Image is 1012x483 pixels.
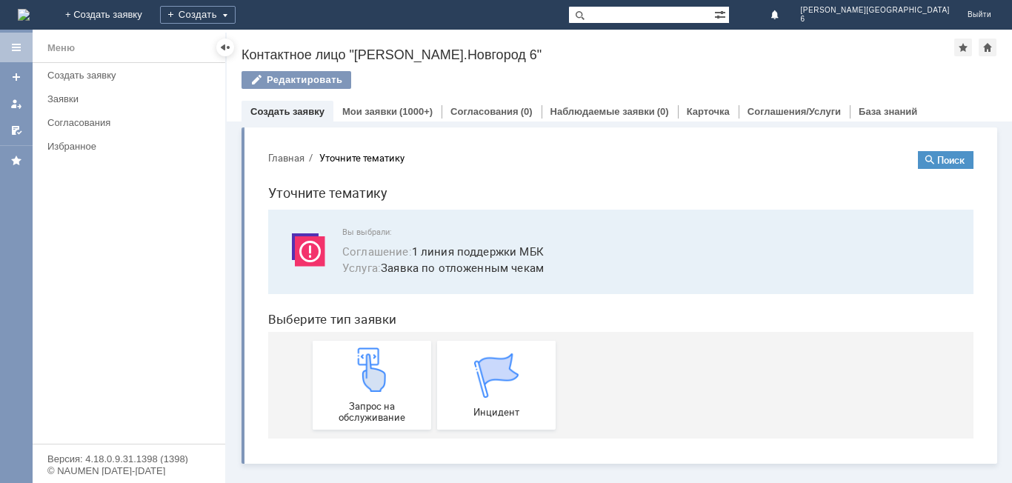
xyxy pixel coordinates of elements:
[47,70,216,81] div: Создать заявку
[185,267,295,279] span: Инцидент
[181,201,299,290] a: Инцидент
[450,106,519,117] a: Согласования
[218,214,262,259] img: get067d4ba7cf7247ad92597448b2db9300
[41,111,222,134] a: Согласования
[30,88,74,133] img: svg%3E
[86,121,124,136] span: Услуга :
[86,104,156,119] span: Соглашение :
[687,106,730,117] a: Карточка
[250,106,324,117] a: Создать заявку
[801,6,950,15] span: [PERSON_NAME][GEOGRAPHIC_DATA]
[86,104,287,121] button: Соглашение:1 линия поддержки МБК
[41,87,222,110] a: Заявки
[801,15,950,24] span: 6
[662,12,717,30] button: Поиск
[86,120,699,137] span: Заявка по отложенным чекам
[61,262,170,284] span: Запрос на обслуживание
[4,92,28,116] a: Мои заявки
[954,39,972,56] div: Добавить в избранное
[4,65,28,89] a: Создать заявку
[521,106,533,117] div: (0)
[657,106,669,117] div: (0)
[399,106,433,117] div: (1000+)
[86,88,699,98] span: Вы выбрали:
[979,39,996,56] div: Сделать домашней страницей
[47,117,216,128] div: Согласования
[748,106,841,117] a: Соглашения/Услуги
[47,93,216,104] div: Заявки
[47,39,75,57] div: Меню
[12,43,717,64] h1: Уточните тематику
[47,141,200,152] div: Избранное
[18,9,30,21] img: logo
[47,466,210,476] div: © NAUMEN [DATE]-[DATE]
[56,201,175,290] a: Запрос на обслуживание
[18,9,30,21] a: Перейти на домашнюю страницу
[12,12,48,25] button: Главная
[550,106,655,117] a: Наблюдаемые заявки
[859,106,917,117] a: База знаний
[4,119,28,142] a: Мои согласования
[242,47,954,62] div: Контактное лицо "[PERSON_NAME].Новгород 6"
[63,13,148,24] div: Уточните тематику
[160,6,236,24] div: Создать
[216,39,234,56] div: Скрыть меню
[47,454,210,464] div: Версия: 4.18.0.9.31.1398 (1398)
[342,106,397,117] a: Мои заявки
[714,7,729,21] span: Расширенный поиск
[12,173,717,187] header: Выберите тип заявки
[93,208,138,253] img: get23c147a1b4124cbfa18e19f2abec5e8f
[41,64,222,87] a: Создать заявку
